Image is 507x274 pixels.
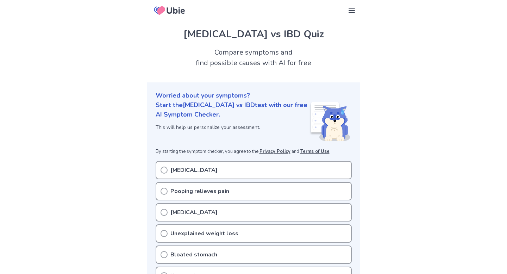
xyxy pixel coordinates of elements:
p: Start the [MEDICAL_DATA] vs IBD test with our free AI Symptom Checker. [156,100,309,119]
img: Shiba [309,102,350,141]
p: [MEDICAL_DATA] [170,208,218,217]
p: [MEDICAL_DATA] [170,166,218,174]
p: Unexplained weight loss [170,229,238,238]
h1: [MEDICAL_DATA] vs IBD Quiz [156,27,352,42]
p: This will help us personalize your assessment. [156,124,309,131]
p: Bloated stomach [170,250,217,259]
a: Privacy Policy [259,148,290,155]
p: Pooping relieves pain [170,187,229,195]
p: Worried about your symptoms? [156,91,352,100]
a: Terms of Use [300,148,330,155]
h2: Compare symptoms and find possible causes with AI for free [147,47,360,68]
p: By starting the symptom checker, you agree to the and [156,148,352,155]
